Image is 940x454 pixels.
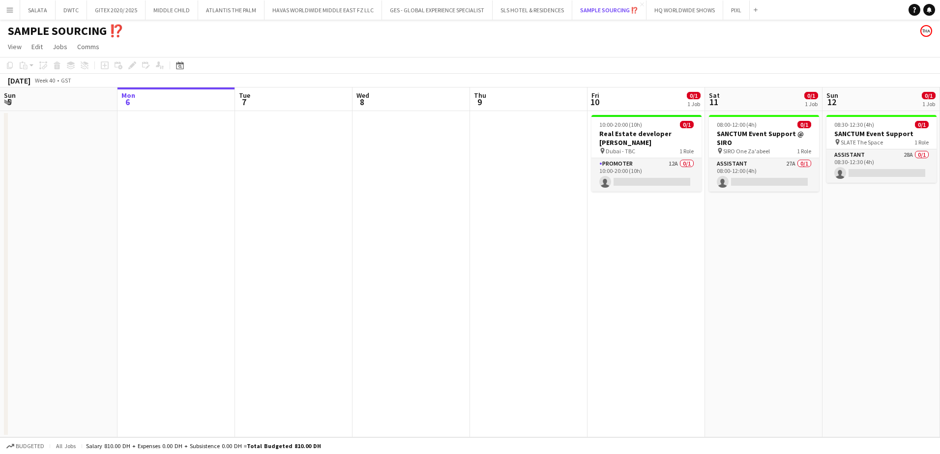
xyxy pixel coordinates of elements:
[717,121,757,128] span: 08:00-12:00 (4h)
[474,91,486,100] span: Thu
[841,139,883,146] span: SLATE The Space
[493,0,572,20] button: SLS HOTEL & RESIDENCES
[54,442,78,450] span: All jobs
[572,0,646,20] button: SAMPLE SOURCING ⁉️
[922,100,935,108] div: 1 Job
[56,0,87,20] button: DWTC
[825,96,838,108] span: 12
[146,0,198,20] button: MIDDLE CHILD
[237,96,250,108] span: 7
[382,0,493,20] button: GES - GLOBAL EXPERIENCE SPECIALIST
[198,0,264,20] button: ATLANTIS THE PALM
[922,92,936,99] span: 0/1
[599,121,642,128] span: 10:00-20:00 (10h)
[264,0,382,20] button: HAVAS WORLDWIDE MIDDLE EAST FZ LLC
[707,96,720,108] span: 11
[723,0,750,20] button: PIXL
[915,121,929,128] span: 0/1
[709,129,819,147] h3: SANCTUM Event Support @ SIRO
[590,96,599,108] span: 10
[709,115,819,192] app-job-card: 08:00-12:00 (4h)0/1SANCTUM Event Support @ SIRO SIRO One Za'abeel1 RoleAssistant27A0/108:00-12:00...
[356,91,369,100] span: Wed
[591,91,599,100] span: Fri
[679,147,694,155] span: 1 Role
[61,77,71,84] div: GST
[826,149,937,183] app-card-role: Assistant28A0/108:30-12:30 (4h)
[87,0,146,20] button: GITEX 2020/ 2025
[53,42,67,51] span: Jobs
[20,0,56,20] button: SALATA
[86,442,321,450] div: Salary 810.00 DH + Expenses 0.00 DH + Subsistence 0.00 DH =
[32,77,57,84] span: Week 40
[16,443,44,450] span: Budgeted
[77,42,99,51] span: Comms
[687,100,700,108] div: 1 Job
[646,0,723,20] button: HQ WORLDWIDE SHOWS
[797,147,811,155] span: 1 Role
[826,115,937,183] app-job-card: 08:30-12:30 (4h)0/1SANCTUM Event Support SLATE The Space1 RoleAssistant28A0/108:30-12:30 (4h)
[606,147,635,155] span: Dubai - TBC
[73,40,103,53] a: Comms
[121,91,135,100] span: Mon
[709,158,819,192] app-card-role: Assistant27A0/108:00-12:00 (4h)
[826,129,937,138] h3: SANCTUM Event Support
[49,40,71,53] a: Jobs
[834,121,874,128] span: 08:30-12:30 (4h)
[920,25,932,37] app-user-avatar: THA_Sales Team
[804,92,818,99] span: 0/1
[472,96,486,108] span: 9
[355,96,369,108] span: 8
[687,92,701,99] span: 0/1
[591,115,702,192] app-job-card: 10:00-20:00 (10h)0/1Real Estate developer [PERSON_NAME] Dubai - TBC1 RolePromoter12A0/110:00-20:0...
[5,441,46,452] button: Budgeted
[4,40,26,53] a: View
[4,91,16,100] span: Sun
[8,24,124,38] h1: SAMPLE SOURCING ⁉️
[28,40,47,53] a: Edit
[2,96,16,108] span: 5
[680,121,694,128] span: 0/1
[120,96,135,108] span: 6
[239,91,250,100] span: Tue
[31,42,43,51] span: Edit
[247,442,321,450] span: Total Budgeted 810.00 DH
[914,139,929,146] span: 1 Role
[709,91,720,100] span: Sat
[826,91,838,100] span: Sun
[805,100,818,108] div: 1 Job
[723,147,770,155] span: SIRO One Za'abeel
[8,76,30,85] div: [DATE]
[591,129,702,147] h3: Real Estate developer [PERSON_NAME]
[797,121,811,128] span: 0/1
[591,158,702,192] app-card-role: Promoter12A0/110:00-20:00 (10h)
[8,42,22,51] span: View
